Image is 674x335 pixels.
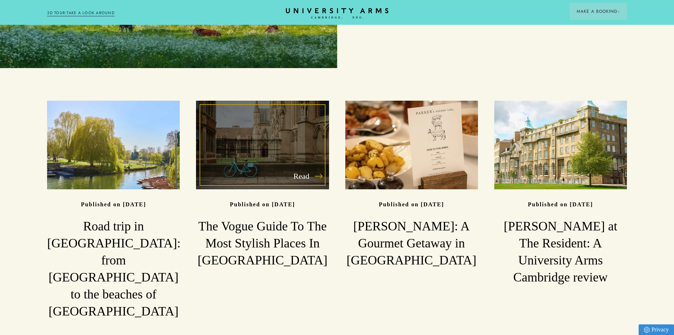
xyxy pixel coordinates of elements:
p: Published on [DATE] [379,201,444,207]
a: image-965cbf74f4edc1a4dafc1db8baedd5427c6ffa53-2500x1667-jpg Published on [DATE] [PERSON_NAME] at... [494,101,627,286]
h3: [PERSON_NAME] at The Resident: A University Arms Cambridge review [494,218,627,286]
p: Published on [DATE] [81,201,146,207]
h3: The Vogue Guide To The Most Stylish Places In [GEOGRAPHIC_DATA] [196,218,329,269]
img: Privacy [644,327,650,333]
p: Published on [DATE] [230,201,295,207]
a: 3D TOUR:TAKE A LOOK AROUND [47,10,115,16]
a: Read image-04417ec67ee5aa7670e643bf7bd2e21a71a6b843-6000x4000-jpg Published on [DATE] The Vogue G... [196,101,329,269]
img: Arrow icon [617,10,620,13]
p: Published on [DATE] [528,201,593,207]
a: Home [286,8,388,19]
button: Make a BookingArrow icon [570,3,627,20]
span: Make a Booking [577,8,620,15]
a: image-c4068578c4516c312d3bd41eb0b3a9457bf74955-1080x1080-jpg Published on [DATE] [PERSON_NAME]: A... [345,101,478,269]
h3: [PERSON_NAME]: A Gourmet Getaway in [GEOGRAPHIC_DATA] [345,218,478,269]
a: Privacy [639,324,674,335]
h3: Road trip in [GEOGRAPHIC_DATA]: from [GEOGRAPHIC_DATA] to the beaches of [GEOGRAPHIC_DATA] [47,218,180,320]
a: image-d6be200b2d84f1bf0f5613dde43941d84fd76d82-5168x3448-jpg Published on [DATE] Road trip in [GE... [47,101,180,320]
